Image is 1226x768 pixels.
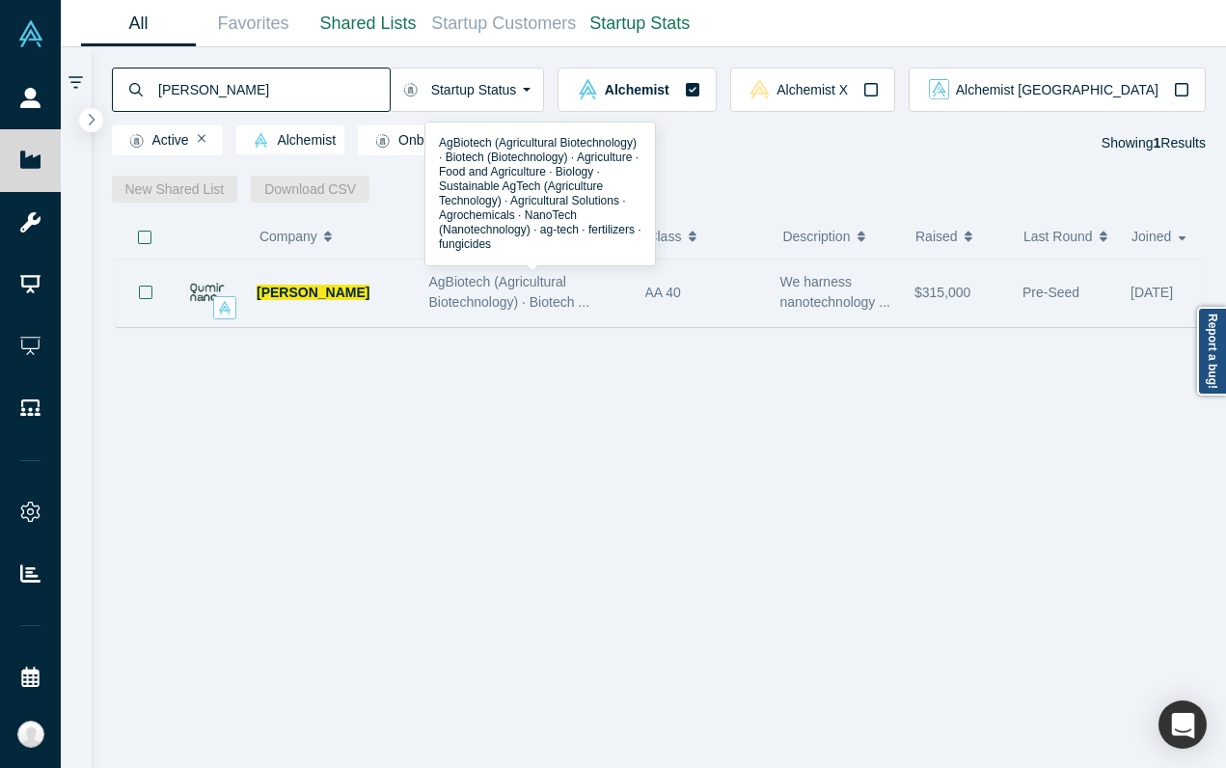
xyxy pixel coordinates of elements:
div: AA 40 [645,260,760,326]
span: Alchemist [245,133,336,149]
span: [DATE] [1131,285,1173,300]
img: alchemist Vault Logo [254,133,268,148]
button: Raised [915,216,1003,257]
input: Search by company name, class, customer, one-liner or category [156,67,390,112]
img: Katinka Harsányi's Account [17,721,44,748]
button: Joined [1131,216,1192,257]
a: Report a bug! [1197,307,1226,396]
button: alchemist Vault LogoAlchemist [558,68,716,112]
img: alchemist Vault Logo [578,79,598,99]
img: alchemistx Vault Logo [749,79,770,99]
button: Company [259,216,401,257]
button: alchemistx Vault LogoAlchemist X [730,68,895,112]
img: alchemist Vault Logo [218,301,232,315]
img: Startup status [375,133,390,149]
span: Onboarded [367,133,466,149]
img: Startup status [403,82,418,97]
img: Startup status [129,133,144,149]
img: alchemist_aj Vault Logo [929,79,949,99]
span: AgBiotech (Agricultural Biotechnology) · Biotech ... [429,274,590,310]
img: Qumir Nano's Logo [186,272,227,313]
strong: 1 [1154,135,1161,151]
a: Startup Customers [425,1,583,46]
a: Shared Lists [311,1,425,46]
button: Last Round [1023,216,1111,257]
span: Alchemist [605,83,669,96]
span: $315,000 [914,285,970,300]
img: Alchemist Vault Logo [17,20,44,47]
span: Alchemist X [776,83,848,96]
span: Class [647,216,681,257]
span: Showing Results [1102,135,1206,151]
button: Remove Filter [198,132,206,146]
button: alchemist_aj Vault LogoAlchemist [GEOGRAPHIC_DATA] [909,68,1206,112]
button: Class [647,216,752,257]
a: All [81,1,196,46]
span: Alchemist [GEOGRAPHIC_DATA] [956,83,1158,96]
span: Pre-Seed [1022,285,1079,300]
span: Company [259,216,317,257]
span: Categories [431,229,497,244]
span: Active [121,133,189,149]
span: We harness nanotechnology ... [780,274,890,310]
button: Description [782,216,895,257]
span: Raised [915,216,958,257]
button: Remove Filter [475,132,483,146]
span: Last Round [1023,216,1093,257]
button: Download CSV [251,176,369,203]
button: Bookmark [116,259,176,326]
a: Startup Stats [583,1,697,46]
a: [PERSON_NAME] [257,285,369,300]
button: Startup Status [390,68,545,112]
span: Description [782,216,850,257]
a: Favorites [196,1,311,46]
button: New Shared List [112,176,238,203]
span: Joined [1131,216,1171,257]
